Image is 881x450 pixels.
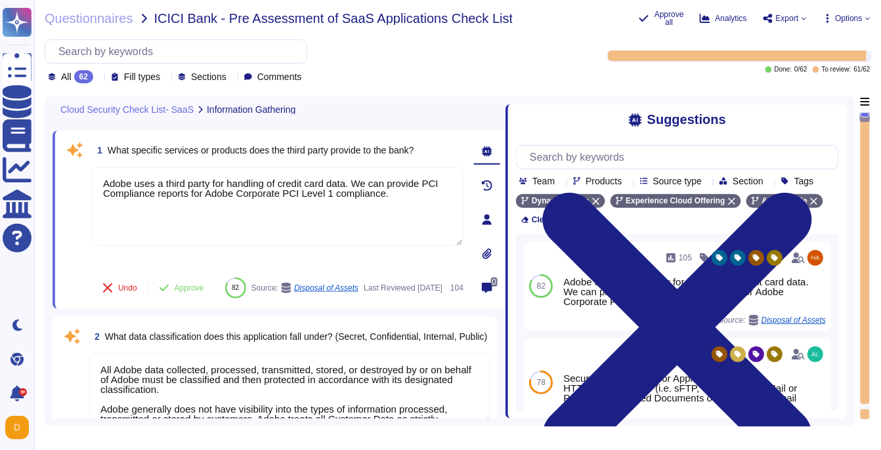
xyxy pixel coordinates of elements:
[794,66,807,73] span: 0 / 62
[154,12,513,25] span: ICICI Bank - Pre Assessment of SaaS Applications Check List
[716,14,747,22] span: Analytics
[52,40,307,63] input: Search by keywords
[74,70,93,83] div: 62
[232,284,239,291] span: 82
[19,388,27,396] div: 9+
[108,145,414,155] span: What specific services or products does the third party provide to the bank?
[251,283,359,293] span: Source:
[294,284,358,292] span: Disposal of Assets
[89,354,490,424] textarea: All Adobe data collected, processed, transmitted, stored, or destroyed by or on behalf of Adobe m...
[92,275,148,301] button: Undo
[89,332,100,341] span: 2
[191,72,226,81] span: Sections
[175,284,204,292] span: Approve
[118,284,137,292] span: Undo
[700,13,747,24] button: Analytics
[364,284,442,292] span: Last Reviewed [DATE]
[523,146,838,169] input: Search by keywords
[92,146,102,155] span: 1
[807,250,823,266] img: user
[491,277,498,287] span: 0
[639,10,684,26] button: Approve all
[257,72,302,81] span: Comments
[92,167,463,246] textarea: Adobe uses a third party for handling of credit card data. We can provide PCI Compliance reports ...
[775,66,792,73] span: Done:
[5,416,29,440] img: user
[807,346,823,362] img: user
[61,72,72,81] span: All
[45,12,133,25] span: Questionnaires
[836,14,863,22] span: Options
[105,331,488,342] span: What data classification does this application fall under? (Secret, Confidential, Internal, Public)
[60,105,194,114] span: Cloud Security Check List- SaaS
[148,275,215,301] button: Approve
[3,413,38,442] button: user
[207,105,295,114] span: Information Gathering
[822,66,851,73] span: To review:
[854,66,870,73] span: 61 / 62
[655,10,684,26] span: Approve all
[537,282,546,290] span: 82
[776,14,799,22] span: Export
[448,284,463,292] span: 104
[124,72,160,81] span: Fill types
[537,378,546,386] span: 78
